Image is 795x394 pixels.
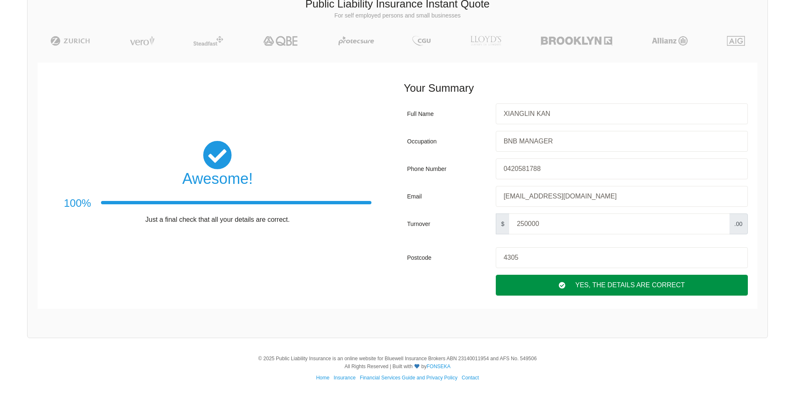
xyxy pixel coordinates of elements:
[409,36,434,46] img: CGU | Public Liability Insurance
[335,36,377,46] img: Protecsure | Public Liability Insurance
[729,213,748,234] span: .00
[462,375,479,381] a: Contact
[407,213,492,234] div: Turnover
[64,170,371,188] h2: Awesome!
[724,36,748,46] img: AIG | Public Liability Insurance
[190,36,227,46] img: Steadfast | Public Liability Insurance
[258,36,303,46] img: QBE | Public Liability Insurance
[333,375,356,381] a: Insurance
[407,247,492,268] div: Postcode
[34,12,761,20] p: For self employed persons and small businesses
[509,213,729,234] input: Your turnover
[538,36,616,46] img: Brooklyn | Public Liability Insurance
[496,247,748,268] input: Your postcode
[466,36,506,46] img: LLOYD's | Public Liability Insurance
[427,364,450,369] a: FONSEKA
[407,131,492,152] div: Occupation
[47,36,94,46] img: Zurich | Public Liability Insurance
[496,186,748,207] input: Your email
[496,158,748,179] input: Your phone number, eg: +61xxxxxxxxxx / 0xxxxxxxxx
[360,375,457,381] a: Financial Services Guide and Privacy Policy
[407,158,492,179] div: Phone Number
[404,81,752,96] h3: Your Summary
[64,215,371,224] p: Just a final check that all your details are correct.
[64,196,91,211] h3: 100%
[648,36,692,46] img: Allianz | Public Liability Insurance
[407,103,492,124] div: Full Name
[496,131,748,152] input: Your occupation
[407,186,492,207] div: Email
[496,275,748,296] div: Yes, The Details are correct
[126,36,158,46] img: Vero | Public Liability Insurance
[496,213,510,234] span: $
[316,375,329,381] a: Home
[496,103,748,124] input: Your first and last names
